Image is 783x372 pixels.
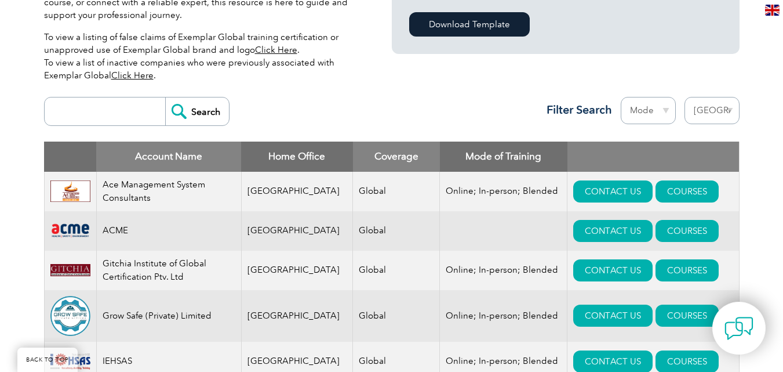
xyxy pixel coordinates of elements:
td: [GEOGRAPHIC_DATA] [241,251,353,290]
td: Online; In-person; Blended [440,251,567,290]
td: [GEOGRAPHIC_DATA] [241,290,353,342]
td: Gitchia Institute of Global Certification Ptv. Ltd [96,251,241,290]
a: COURSES [655,259,719,281]
a: CONTACT US [573,259,653,281]
td: Ace Management System Consultants [96,172,241,211]
a: BACK TO TOP [17,348,78,372]
td: [GEOGRAPHIC_DATA] [241,211,353,251]
th: Home Office: activate to sort column ascending [241,142,353,172]
td: Grow Safe (Private) Limited [96,290,241,342]
th: : activate to sort column ascending [567,142,739,172]
th: Account Name: activate to sort column descending [96,142,241,172]
th: Coverage: activate to sort column ascending [353,142,440,172]
td: [GEOGRAPHIC_DATA] [241,172,353,211]
td: Global [353,172,440,211]
img: 135759db-fb26-f011-8c4d-00224895b3bc-logo.png [50,296,90,336]
a: COURSES [655,305,719,327]
img: en [765,5,780,16]
img: c8bed0e6-59d5-ee11-904c-002248931104-logo.png [50,264,90,277]
p: To view a listing of false claims of Exemplar Global training certification or unapproved use of ... [44,31,357,82]
h3: Filter Search [540,103,612,117]
img: contact-chat.png [724,314,753,343]
td: Online; In-person; Blended [440,172,567,211]
td: Online; In-person; Blended [440,290,567,342]
td: ACME [96,211,241,251]
img: 306afd3c-0a77-ee11-8179-000d3ae1ac14-logo.jpg [50,180,90,203]
th: Mode of Training: activate to sort column ascending [440,142,567,172]
a: COURSES [655,180,719,203]
input: Search [165,97,229,125]
a: COURSES [655,220,719,242]
img: 0f03f964-e57c-ec11-8d20-002248158ec2-logo.png [50,222,90,239]
a: CONTACT US [573,180,653,203]
a: Click Here [111,70,154,81]
td: Global [353,211,440,251]
a: CONTACT US [573,220,653,242]
a: Click Here [255,45,297,55]
td: Global [353,290,440,342]
a: CONTACT US [573,305,653,327]
td: Global [353,251,440,290]
a: Download Template [409,12,530,37]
